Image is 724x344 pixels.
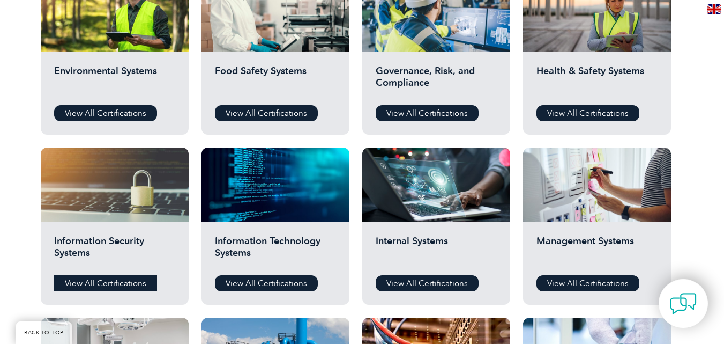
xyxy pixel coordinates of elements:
img: contact-chat.png [670,290,697,317]
h2: Environmental Systems [54,65,175,97]
a: BACK TO TOP [16,321,72,344]
a: View All Certifications [54,105,157,121]
h2: Management Systems [536,235,658,267]
a: View All Certifications [215,105,318,121]
a: View All Certifications [536,275,639,291]
h2: Information Security Systems [54,235,175,267]
h2: Governance, Risk, and Compliance [376,65,497,97]
a: View All Certifications [376,275,479,291]
a: View All Certifications [376,105,479,121]
h2: Internal Systems [376,235,497,267]
h2: Food Safety Systems [215,65,336,97]
h2: Health & Safety Systems [536,65,658,97]
img: en [707,4,721,14]
a: View All Certifications [54,275,157,291]
a: View All Certifications [536,105,639,121]
a: View All Certifications [215,275,318,291]
h2: Information Technology Systems [215,235,336,267]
